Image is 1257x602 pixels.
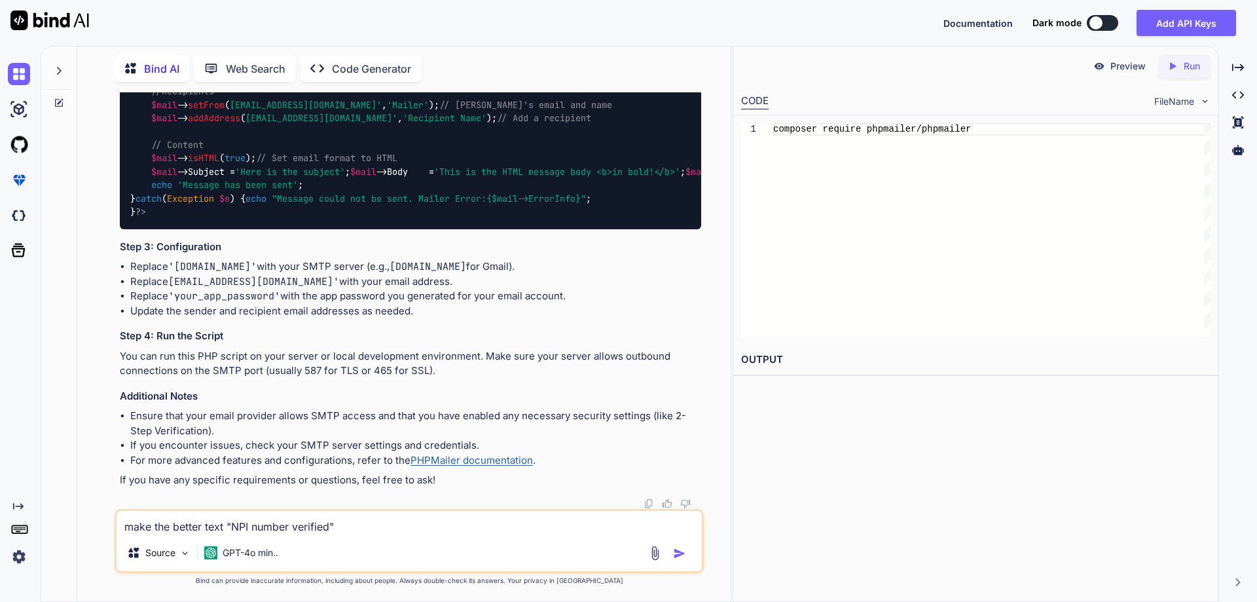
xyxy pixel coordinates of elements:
[332,61,411,77] p: Code Generator
[943,18,1013,29] span: Documentation
[439,99,612,111] span: // [PERSON_NAME]'s email and name
[8,98,30,121] img: ai-studio
[390,260,466,273] code: [DOMAIN_NAME]
[168,275,339,288] code: [EMAIL_ADDRESS][DOMAIN_NAME]'
[8,134,30,156] img: githubLight
[1093,60,1105,72] img: preview
[117,511,702,535] textarea: make the better text "NPI number verified"
[120,329,701,344] h3: Step 4: Run the Script
[410,454,533,466] a: PHPMailer documentation
[188,153,219,164] span: isHTML
[1199,96,1211,107] img: chevron down
[1154,95,1194,108] span: FileName
[130,259,701,274] li: Replace with your SMTP server (e.g., for Gmail).
[115,576,704,586] p: Bind can provide inaccurate information, including about people. Always double-check its answers....
[130,438,701,453] li: If you encounter issues, check your SMTP server settings and credentials.
[497,113,591,124] span: // Add a recipient
[151,99,177,111] span: $mail
[10,10,89,30] img: Bind AI
[144,61,179,77] p: Bind AI
[943,16,1013,30] button: Documentation
[8,169,30,191] img: premium
[167,193,214,204] span: Exception
[486,193,581,204] span: {$mail->ErrorInfo}
[235,166,345,178] span: 'Here is the subject'
[168,260,257,273] code: '[DOMAIN_NAME]'
[188,113,240,124] span: addAddress
[403,113,486,124] span: 'Recipient Name'
[8,204,30,227] img: darkCloudIdeIcon
[773,124,971,134] span: composer require phpmailer/phpmailer
[685,166,712,178] span: $mail
[223,546,278,559] p: GPT-4o min..
[644,499,654,509] img: copy
[120,473,701,488] p: If you have any specific requirements or questions, feel free to ask!
[130,274,701,290] li: Replace with your email address.
[225,153,246,164] span: true
[1137,10,1236,36] button: Add API Keys
[741,94,769,109] div: CODE
[188,99,225,111] span: setFrom
[680,499,691,509] img: dislike
[246,193,266,204] span: echo
[434,166,680,178] span: 'This is the HTML message body <b>in bold!</b>'
[387,99,429,111] span: 'Mailer'
[1110,60,1146,73] p: Preview
[145,546,175,559] p: Source
[177,179,298,191] span: 'Message has been sent'
[151,153,177,164] span: $mail
[179,548,191,559] img: Pick Models
[151,113,177,124] span: $mail
[8,546,30,568] img: settings
[230,99,382,111] span: [EMAIL_ADDRESS][DOMAIN_NAME]'
[120,349,701,379] p: You can run this PHP script on your server or local development environment. Make sure your serve...
[136,206,146,217] span: ?>
[204,546,217,559] img: GPT-4o mini
[168,290,280,303] code: 'your_app_password'
[673,547,686,560] img: icon
[1184,60,1200,73] p: Run
[120,389,701,404] h3: Additional Notes
[246,113,397,124] span: [EMAIL_ADDRESS][DOMAIN_NAME]'
[647,546,663,561] img: attachment
[130,409,701,438] li: Ensure that your email provider allows SMTP access and that you have enabled any necessary securi...
[120,240,701,255] h3: Step 3: Configuration
[226,61,285,77] p: Web Search
[272,193,586,204] span: "Message could not be sent. Mailer Error: "
[130,289,701,304] li: Replace with the app password you generated for your email account.
[151,139,204,151] span: // Content
[733,345,1218,375] h2: OUTPUT
[662,499,672,509] img: like
[350,166,376,178] span: $mail
[136,193,162,204] span: catch
[8,63,30,85] img: chat
[741,123,756,136] div: 1
[130,304,701,319] li: Update the sender and recipient email addresses as needed.
[256,153,397,164] span: // Set email format to HTML
[151,179,172,191] span: echo
[219,193,230,204] span: $e
[130,453,701,468] li: For more advanced features and configurations, refer to the .
[1032,16,1082,29] span: Dark mode
[151,86,214,98] span: //Recipients
[151,166,177,178] span: $mail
